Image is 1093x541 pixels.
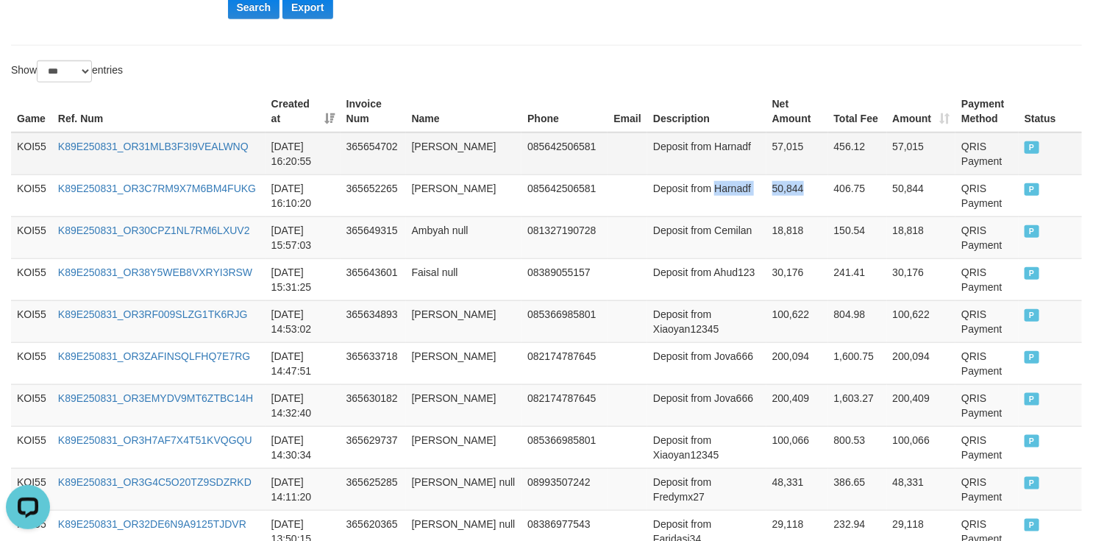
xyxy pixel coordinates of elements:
[406,426,522,468] td: [PERSON_NAME]
[58,224,250,236] a: K89E250831_OR30CPZ1NL7RM6LXUV2
[766,91,828,132] th: Net Amount
[37,60,92,82] select: Showentries
[887,342,956,384] td: 200,094
[11,91,52,132] th: Game
[887,91,956,132] th: Amount: activate to sort column ascending
[52,91,266,132] th: Ref. Num
[521,384,608,426] td: 082174787645
[828,258,887,300] td: 241.41
[1025,267,1039,280] span: PAID
[58,141,249,152] a: K89E250831_OR31MLB3F3I9VEALWNQ
[647,300,766,342] td: Deposit from Xiaoyan12345
[647,384,766,426] td: Deposit from Jova666
[266,91,341,132] th: Created at: activate to sort column ascending
[11,216,52,258] td: KOI55
[887,384,956,426] td: 200,409
[266,216,341,258] td: [DATE] 15:57:03
[406,468,522,510] td: [PERSON_NAME] null
[887,216,956,258] td: 18,818
[406,300,522,342] td: [PERSON_NAME]
[406,216,522,258] td: Ambyah null
[341,132,406,175] td: 365654702
[955,132,1019,175] td: QRIS Payment
[647,174,766,216] td: Deposit from Harnadf
[828,384,887,426] td: 1,603.27
[266,468,341,510] td: [DATE] 14:11:20
[828,174,887,216] td: 406.75
[887,300,956,342] td: 100,622
[647,258,766,300] td: Deposit from Ahud123
[58,392,253,404] a: K89E250831_OR3EMYDV9MT6ZTBC14H
[955,216,1019,258] td: QRIS Payment
[955,300,1019,342] td: QRIS Payment
[521,468,608,510] td: 08993507242
[828,216,887,258] td: 150.54
[341,216,406,258] td: 365649315
[955,342,1019,384] td: QRIS Payment
[647,91,766,132] th: Description
[406,174,522,216] td: [PERSON_NAME]
[828,300,887,342] td: 804.98
[1025,225,1039,238] span: PAID
[341,426,406,468] td: 365629737
[11,132,52,175] td: KOI55
[58,476,252,488] a: K89E250831_OR3G4C5O20TZ9SDZRKD
[406,384,522,426] td: [PERSON_NAME]
[266,258,341,300] td: [DATE] 15:31:25
[608,91,647,132] th: Email
[341,300,406,342] td: 365634893
[11,468,52,510] td: KOI55
[828,468,887,510] td: 386.65
[766,468,828,510] td: 48,331
[11,258,52,300] td: KOI55
[11,300,52,342] td: KOI55
[266,342,341,384] td: [DATE] 14:47:51
[887,174,956,216] td: 50,844
[828,342,887,384] td: 1,600.75
[766,216,828,258] td: 18,818
[828,426,887,468] td: 800.53
[11,384,52,426] td: KOI55
[1019,91,1082,132] th: Status
[58,183,256,194] a: K89E250831_OR3C7RM9X7M6BM4FUKG
[1025,309,1039,322] span: PAID
[647,468,766,510] td: Deposit from Fredymx27
[955,258,1019,300] td: QRIS Payment
[766,174,828,216] td: 50,844
[266,174,341,216] td: [DATE] 16:10:20
[341,91,406,132] th: Invoice Num
[521,342,608,384] td: 082174787645
[887,426,956,468] td: 100,066
[887,258,956,300] td: 30,176
[1025,519,1039,531] span: PAID
[766,384,828,426] td: 200,409
[1025,183,1039,196] span: PAID
[828,132,887,175] td: 456.12
[341,468,406,510] td: 365625285
[406,342,522,384] td: [PERSON_NAME]
[406,91,522,132] th: Name
[341,384,406,426] td: 365630182
[58,350,250,362] a: K89E250831_OR3ZAFINSQLFHQ7E7RG
[521,216,608,258] td: 081327190728
[58,266,252,278] a: K89E250831_OR38Y5WEB8VXRYI3RSW
[955,91,1019,132] th: Payment Method
[647,342,766,384] td: Deposit from Jova666
[955,426,1019,468] td: QRIS Payment
[266,384,341,426] td: [DATE] 14:32:40
[266,132,341,175] td: [DATE] 16:20:55
[1025,435,1039,448] span: PAID
[6,6,50,50] button: Open LiveChat chat widget
[887,132,956,175] td: 57,015
[521,300,608,342] td: 085366985801
[955,384,1019,426] td: QRIS Payment
[1025,351,1039,364] span: PAID
[341,342,406,384] td: 365633718
[766,258,828,300] td: 30,176
[58,308,248,320] a: K89E250831_OR3RF009SLZG1TK6RJG
[647,426,766,468] td: Deposit from Xiaoyan12345
[766,300,828,342] td: 100,622
[58,518,246,530] a: K89E250831_OR32DE6N9A9125TJDVR
[341,258,406,300] td: 365643601
[1025,477,1039,489] span: PAID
